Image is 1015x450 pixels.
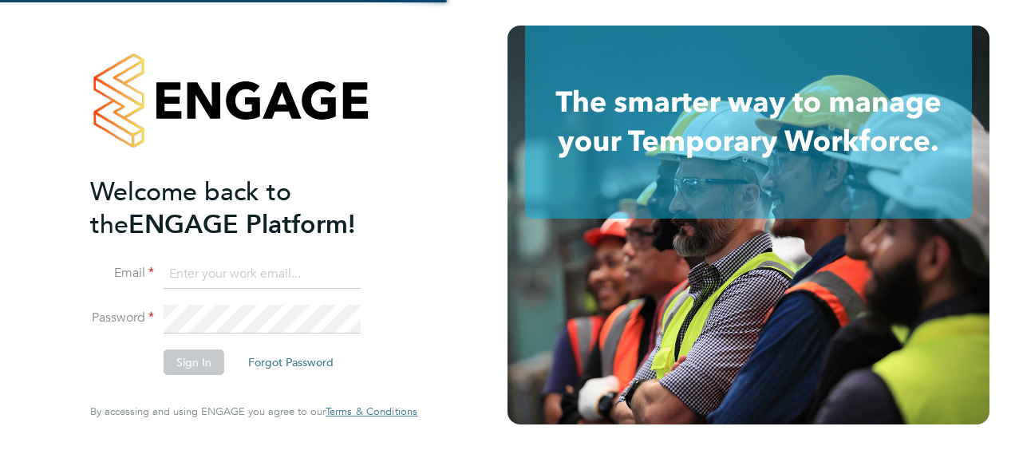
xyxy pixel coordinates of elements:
label: Password [90,310,154,326]
button: Forgot Password [235,349,346,375]
span: Welcome back to the [90,176,291,240]
span: Terms & Conditions [326,405,417,418]
h2: ENGAGE Platform! [90,176,401,241]
button: Sign In [164,349,224,375]
label: Email [90,265,154,282]
input: Enter your work email... [164,260,361,289]
span: By accessing and using ENGAGE you agree to our [90,405,417,418]
a: Terms & Conditions [326,405,417,418]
